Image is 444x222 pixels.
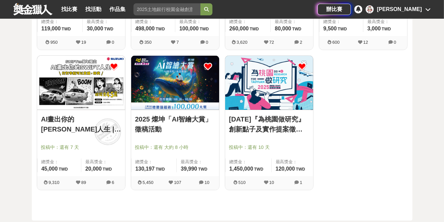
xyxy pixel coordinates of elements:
[254,167,263,172] span: TWD
[85,166,102,172] span: 20,000
[85,159,121,165] span: 最高獎金：
[112,180,114,185] span: 6
[179,18,215,25] span: 最高獎金：
[131,56,219,110] img: Cover Image
[276,166,295,172] span: 120,000
[382,27,391,31] span: TWD
[181,166,197,172] span: 39,990
[50,40,58,45] span: 950
[230,26,249,31] span: 260,000
[250,27,259,31] span: TWD
[366,6,373,13] img: Avatar
[176,40,179,45] span: 7
[324,26,337,31] span: 9,500
[229,114,309,134] a: [DATE]『為桃園做研究』創新點子及實作提案徵件競賽
[112,40,114,45] span: 0
[87,18,121,25] span: 最高獎金：
[136,159,173,165] span: 總獎金：
[81,180,86,185] span: 89
[275,26,291,31] span: 80,000
[377,5,422,13] div: [PERSON_NAME]
[49,180,60,185] span: 9,310
[107,5,128,14] a: 作品集
[229,144,309,151] span: 投稿中：還有 10 天
[332,40,340,45] span: 600
[296,167,305,172] span: TWD
[225,56,313,110] img: Cover Image
[179,26,199,31] span: 100,000
[81,40,86,45] span: 19
[41,159,77,165] span: 總獎金：
[204,180,209,185] span: 10
[269,40,274,45] span: 72
[103,167,112,172] span: TWD
[87,26,103,31] span: 30,000
[41,114,121,134] a: AI畫出你的[PERSON_NAME]人生 | 打打字就可以拿錢，好爽
[300,40,302,45] span: 2
[59,167,68,172] span: TWD
[59,5,80,14] a: 找比賽
[156,167,165,172] span: TWD
[394,40,396,45] span: 0
[276,159,309,165] span: 最高獎金：
[230,18,267,25] span: 總獎金：
[324,18,359,25] span: 總獎金：
[134,3,200,15] input: 2025土地銀行校園金融創意挑戰賽：從你出發 開啟智慧金融新頁
[135,144,215,151] span: 投稿中：還有 大約 8 小時
[136,18,171,25] span: 總獎金：
[200,27,209,31] span: TWD
[292,27,301,31] span: TWD
[363,40,368,45] span: 12
[275,18,309,25] span: 最高獎金：
[62,27,71,31] span: TWD
[237,40,248,45] span: 3,620
[144,40,152,45] span: 350
[318,4,351,15] a: 辦比賽
[300,180,302,185] span: 1
[41,26,61,31] span: 119,000
[181,159,215,165] span: 最高獎金：
[41,18,79,25] span: 總獎金：
[37,56,125,110] img: Cover Image
[136,166,155,172] span: 130,197
[41,144,121,151] span: 投稿中：還有 7 天
[136,26,155,31] span: 498,000
[156,27,165,31] span: TWD
[269,180,274,185] span: 10
[230,166,253,172] span: 1,450,000
[206,40,208,45] span: 0
[83,5,104,14] a: 找活動
[198,167,207,172] span: TWD
[367,26,381,31] span: 3,000
[41,166,58,172] span: 45,000
[143,180,154,185] span: 5,450
[230,159,267,165] span: 總獎金：
[238,180,246,185] span: 510
[104,27,113,31] span: TWD
[367,18,403,25] span: 最高獎金：
[174,180,181,185] span: 107
[338,27,347,31] span: TWD
[135,114,215,134] a: 2025 燦坤「AI智繪大賞」徵稿活動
